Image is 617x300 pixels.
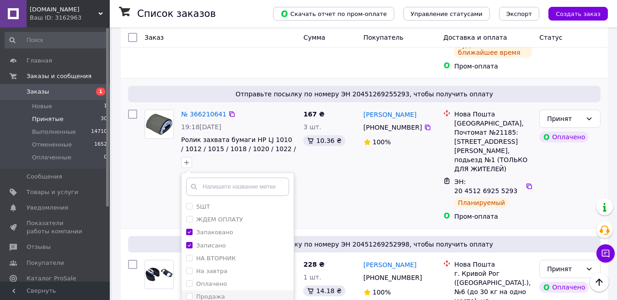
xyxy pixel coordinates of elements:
span: Товары и услуги [27,188,78,196]
h1: Список заказов [137,8,216,19]
span: Заказы [27,88,49,96]
span: Отмененные [32,141,72,149]
label: Записано [196,242,226,249]
span: Print-zip.com.ua [30,5,98,14]
span: 1652 [94,141,107,149]
span: Главная [27,57,52,65]
span: Покупатель [364,34,404,41]
div: Ваш ID: 3162963 [30,14,110,22]
input: Напишите название метки [186,178,289,196]
div: Планируемый [454,197,509,208]
div: Пром-оплата [454,212,532,221]
div: [GEOGRAPHIC_DATA], Почтомат №21185: [STREET_ADDRESS][PERSON_NAME], подьезд №1 (ТОЛЬКО ДЛЯ ЖИТЕЛЕЙ) [454,119,532,174]
span: Экспорт [506,11,532,17]
div: Пром-оплата [454,62,532,71]
div: [PHONE_NUMBER] [362,121,424,134]
input: Поиск [5,32,108,48]
span: 14710 [91,128,107,136]
a: [PERSON_NAME] [364,110,417,119]
span: 1 [96,88,105,95]
span: 100% [373,289,391,296]
button: Экспорт [499,7,539,21]
div: Нова Пошта [454,260,532,269]
button: Наверх [590,273,609,292]
span: Заказы и сообщения [27,72,91,80]
span: 228 ₴ [303,261,324,268]
label: НА ВТОРНИК [196,255,236,262]
label: На завтра [196,268,227,274]
span: 30 [101,115,107,123]
span: 0 [104,153,107,162]
button: Создать заказ [548,7,608,21]
div: Оплачено [539,282,589,293]
img: Фото товару [145,113,173,136]
div: Оплачено [539,132,589,142]
a: Ролик захвата бумаги HP LJ 1010 / 1012 / 1015 / 1018 / 1020 / 1022 / 3030 / 3050 / LBP-2900 / RC1... [181,136,296,171]
button: Чат с покупателем [596,244,615,263]
label: 5ШТ [196,203,210,210]
span: Сумма [303,34,325,41]
a: Фото товару [145,110,174,139]
div: Принят [547,114,582,124]
button: Управление статусами [403,7,490,21]
span: Управление статусами [411,11,483,17]
span: 1 [104,102,107,111]
label: ЖДЕМ ОПЛАТУ [196,216,243,223]
img: Фото товару [145,267,173,282]
a: Фото товару [145,260,174,289]
span: Новые [32,102,52,111]
div: [PHONE_NUMBER] [362,271,424,284]
span: Принятые [32,115,64,123]
span: Показатели работы компании [27,219,85,236]
label: Запаковано [196,229,233,236]
span: Статус [539,34,563,41]
a: Создать заказ [539,10,608,17]
div: Принят [547,264,582,274]
span: Отправьте посылку по номеру ЭН 20451269252998, чтобы получить оплату [132,240,597,249]
div: 10.36 ₴ [303,135,345,146]
a: № 366210641 [181,111,226,118]
div: 14.18 ₴ [303,285,345,296]
span: Отзывы [27,243,51,251]
div: Нова Пошта [454,110,532,119]
button: Скачать отчет по пром-оплате [273,7,394,21]
span: Каталог ProSale [27,274,76,283]
span: 167 ₴ [303,111,324,118]
span: 19:18[DATE] [181,123,221,131]
span: Заказ [145,34,164,41]
label: Оплачено [196,280,227,287]
span: 1 шт. [303,274,321,281]
span: Отправьте посылку по номеру ЭН 20451269255293, чтобы получить оплату [132,89,597,99]
span: Выполненные [32,128,76,136]
label: Продажа [196,293,225,300]
span: Покупатели [27,259,64,267]
span: Сообщения [27,173,62,181]
span: Оплаченные [32,153,71,162]
span: Доставка и оплата [443,34,507,41]
span: ЭН: 20 4512 6925 5293 [454,178,517,195]
span: Создать заказ [556,11,601,17]
span: 100% [373,138,391,146]
span: Скачать отчет по пром-оплате [280,10,387,18]
span: 3 шт. [303,123,321,131]
span: Уведомления [27,204,68,212]
a: [PERSON_NAME] [364,260,417,269]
